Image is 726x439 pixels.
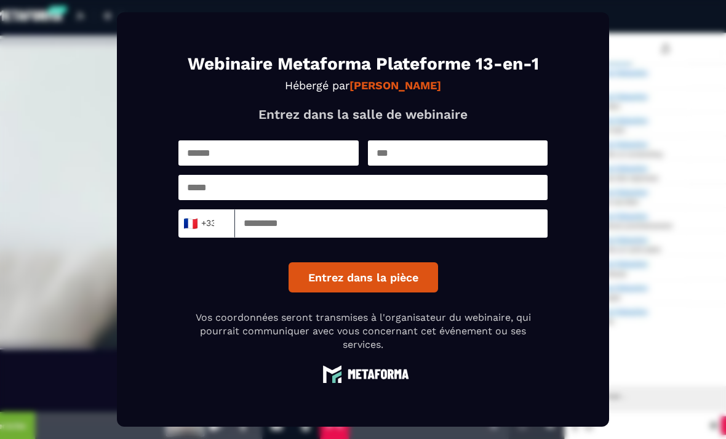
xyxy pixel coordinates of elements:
[349,79,441,92] strong: [PERSON_NAME]
[178,55,548,73] h1: Webinaire Metaforma Plateforme 13-en-1
[178,209,235,238] div: Search for option
[178,79,548,92] p: Hébergé par
[186,215,212,232] span: +33
[178,107,548,122] p: Entrez dans la salle de webinaire
[289,262,438,292] button: Entrez dans la pièce
[183,215,198,232] span: 🇫🇷
[317,364,409,384] img: logo
[178,311,548,352] p: Vos coordonnées seront transmises à l'organisateur du webinaire, qui pourrait communiquer avec vo...
[215,214,224,233] input: Search for option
